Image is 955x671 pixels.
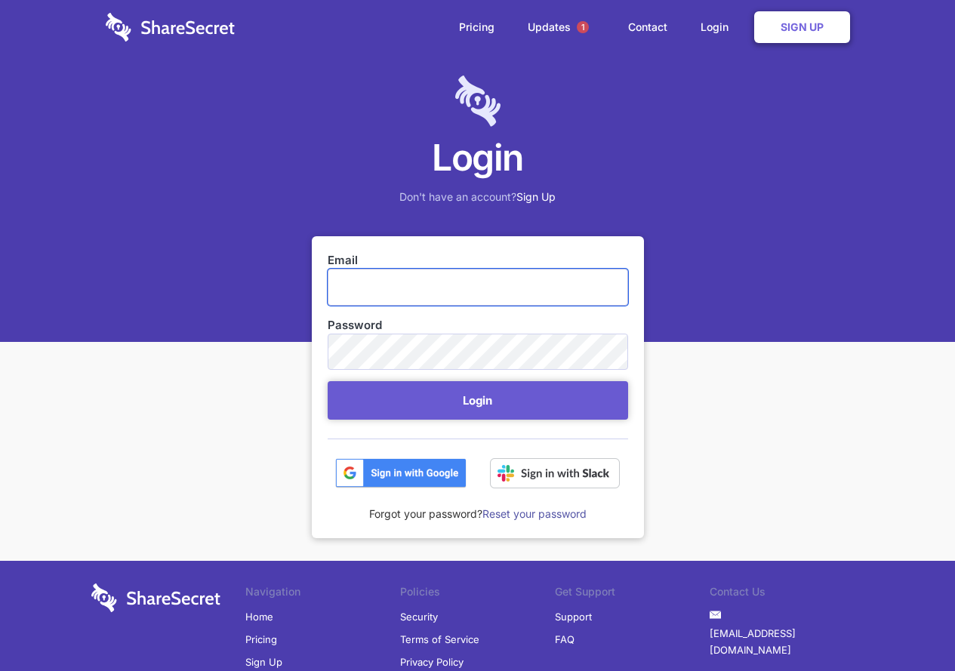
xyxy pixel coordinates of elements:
a: Reset your password [482,507,587,520]
a: Contact [613,4,682,51]
button: Login [328,381,628,420]
a: Security [400,605,438,628]
li: Navigation [245,583,400,605]
a: Sign Up [754,11,850,43]
a: Login [685,4,751,51]
label: Password [328,317,628,334]
li: Policies [400,583,555,605]
li: Get Support [555,583,710,605]
a: Support [555,605,592,628]
li: Contact Us [710,583,864,605]
img: logo-wordmark-white-trans-d4663122ce5f474addd5e946df7df03e33cb6a1c49d2221995e7729f52c070b2.svg [91,583,220,612]
a: Sign Up [516,190,556,203]
a: Pricing [444,4,510,51]
img: btn_google_signin_dark_normal_web@2x-02e5a4921c5dab0481f19210d7229f84a41d9f18e5bdafae021273015eeb... [335,458,467,488]
a: Terms of Service [400,628,479,651]
img: logo-wordmark-white-trans-d4663122ce5f474addd5e946df7df03e33cb6a1c49d2221995e7729f52c070b2.svg [106,13,235,42]
a: Home [245,605,273,628]
span: 1 [577,21,589,33]
img: Sign in with Slack [490,458,620,488]
div: Forgot your password? [328,488,628,522]
a: [EMAIL_ADDRESS][DOMAIN_NAME] [710,622,864,662]
a: Pricing [245,628,277,651]
iframe: Drift Widget Chat Controller [880,596,937,653]
a: FAQ [555,628,575,651]
label: Email [328,252,628,269]
img: logo-lt-purple-60x68@2x-c671a683ea72a1d466fb5d642181eefbee81c4e10ba9aed56c8e1d7e762e8086.png [455,75,501,127]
